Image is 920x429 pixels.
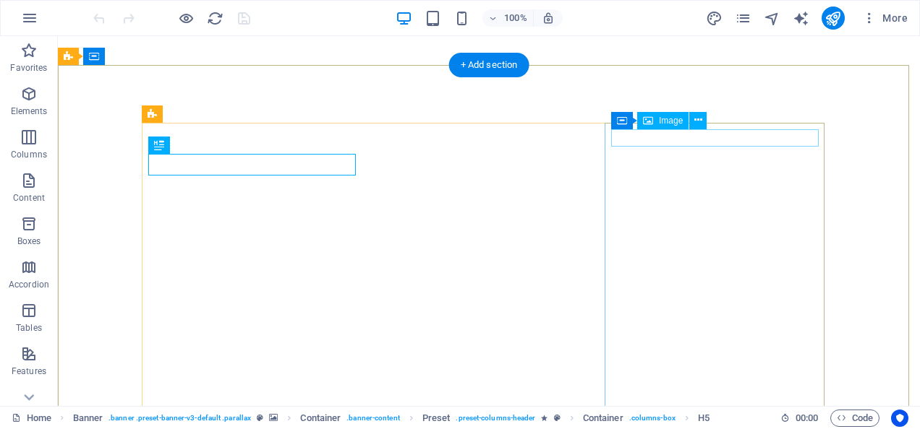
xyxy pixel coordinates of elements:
nav: breadcrumb [73,409,710,427]
span: Code [837,409,873,427]
button: reload [206,9,223,27]
button: More [856,6,913,30]
p: Accordion [9,279,49,290]
a: Click to cancel selection. Double-click to open Pages [12,409,51,427]
p: Boxes [17,235,41,247]
i: Reload page [207,10,223,27]
i: This element is a customizable preset [554,414,561,422]
button: 100% [482,9,534,27]
i: AI Writer [793,10,809,27]
p: Content [13,192,45,204]
button: design [706,9,723,27]
button: Usercentrics [891,409,908,427]
i: This element contains a background [269,414,278,422]
h6: Session time [780,409,819,427]
span: More [862,11,908,25]
span: 00 00 [796,409,818,427]
i: This element is a customizable preset [257,414,263,422]
button: Click here to leave preview mode and continue editing [177,9,195,27]
button: publish [822,6,845,30]
div: + Add section [449,53,529,77]
span: Image [659,116,683,125]
p: Tables [16,322,42,334]
button: pages [735,9,752,27]
span: : [806,412,808,423]
span: Click to select. Double-click to edit [73,409,103,427]
span: . columns-box [629,409,676,427]
p: Columns [11,149,47,160]
span: Click to select. Double-click to edit [300,409,341,427]
button: text_generator [793,9,810,27]
button: navigator [764,9,781,27]
i: On resize automatically adjust zoom level to fit chosen device. [542,12,555,25]
i: Element contains an animation [541,414,548,422]
p: Features [12,365,46,377]
p: Elements [11,105,48,117]
p: Favorites [10,62,47,74]
button: Code [830,409,879,427]
h6: 100% [504,9,527,27]
i: Pages (Ctrl+Alt+S) [735,10,751,27]
span: Click to select. Double-click to edit [583,409,623,427]
i: Design (Ctrl+Alt+Y) [706,10,723,27]
span: Click to select. Double-click to edit [698,409,710,427]
span: Click to select. Double-click to edit [422,409,451,427]
span: . banner-content [346,409,399,427]
i: Navigator [764,10,780,27]
span: . banner .preset-banner-v3-default .parallax [108,409,251,427]
span: . preset-columns-header [456,409,535,427]
i: Publish [825,10,841,27]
